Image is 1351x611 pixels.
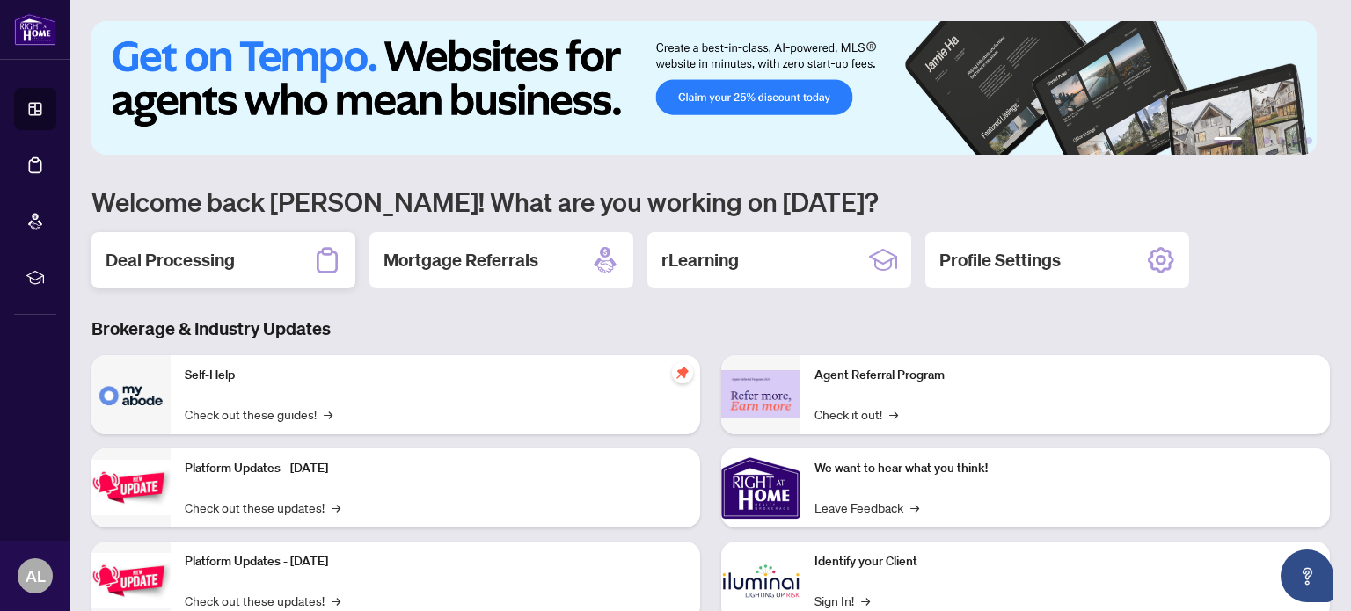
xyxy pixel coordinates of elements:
h2: rLearning [661,248,739,273]
span: → [324,404,332,424]
p: Platform Updates - [DATE] [185,459,686,478]
h3: Brokerage & Industry Updates [91,316,1330,341]
a: Check out these guides!→ [185,404,332,424]
span: → [889,404,898,424]
a: Check it out!→ [814,404,898,424]
button: 4 [1277,137,1284,144]
a: Leave Feedback→ [814,498,919,517]
h2: Profile Settings [939,248,1061,273]
span: → [332,498,340,517]
img: logo [14,13,56,46]
button: 1 [1214,137,1242,144]
p: Identify your Client [814,552,1316,571]
p: Agent Referral Program [814,366,1316,385]
span: AL [26,564,46,588]
a: Check out these updates!→ [185,498,340,517]
img: Self-Help [91,355,171,434]
img: Agent Referral Program [721,370,800,418]
p: Platform Updates - [DATE] [185,552,686,571]
button: Open asap [1281,549,1333,602]
span: → [332,591,340,610]
a: Sign In!→ [814,591,870,610]
p: Self-Help [185,366,686,385]
h1: Welcome back [PERSON_NAME]! What are you working on [DATE]? [91,185,1330,218]
span: pushpin [672,362,693,383]
img: We want to hear what you think! [721,448,800,527]
a: Check out these updates!→ [185,591,340,610]
img: Slide 0 [91,21,1317,155]
button: 5 [1291,137,1298,144]
img: Platform Updates - July 8, 2025 [91,553,171,608]
span: → [910,498,919,517]
img: Platform Updates - July 21, 2025 [91,460,171,515]
button: 3 [1263,137,1270,144]
h2: Deal Processing [106,248,235,273]
h2: Mortgage Referrals [383,248,538,273]
span: → [861,591,870,610]
button: 2 [1249,137,1256,144]
button: 6 [1305,137,1312,144]
p: We want to hear what you think! [814,459,1316,478]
